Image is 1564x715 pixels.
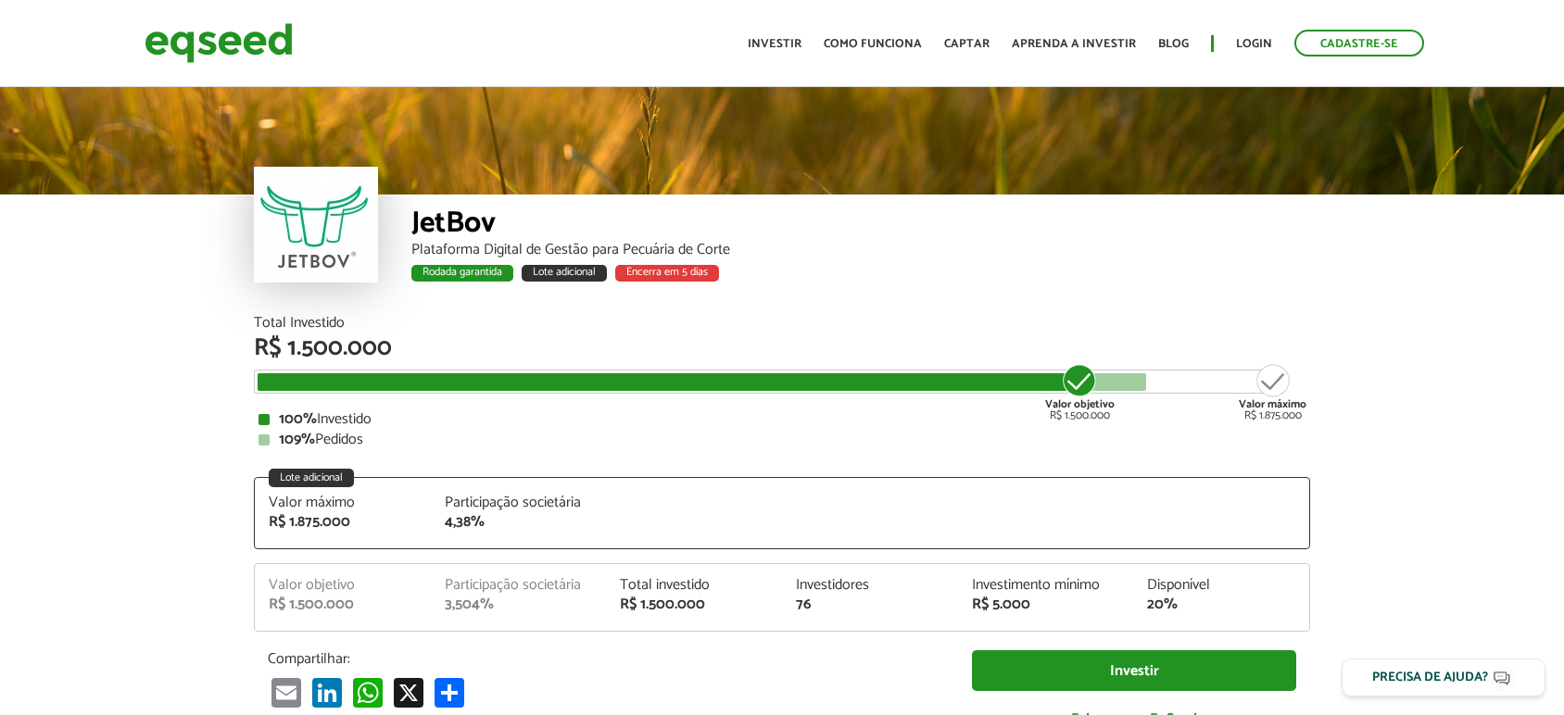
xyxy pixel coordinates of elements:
[1147,578,1295,593] div: Disponível
[445,597,593,612] div: 3,504%
[1045,362,1115,421] div: R$ 1.500.000
[269,597,417,612] div: R$ 1.500.000
[1158,38,1189,50] a: Blog
[796,597,944,612] div: 76
[445,578,593,593] div: Participação societária
[620,597,768,612] div: R$ 1.500.000
[522,265,607,282] div: Lote adicional
[1294,30,1424,56] a: Cadastre-se
[268,677,305,708] a: Email
[1236,38,1272,50] a: Login
[411,265,513,282] div: Rodada garantida
[615,265,719,282] div: Encerra em 5 dias
[1045,395,1115,413] strong: Valor objetivo
[411,243,1310,257] div: Plataforma Digital de Gestão para Pecuária de Corte
[268,650,944,668] p: Compartilhar:
[269,515,417,530] div: R$ 1.875.000
[445,495,593,510] div: Participação societária
[269,469,354,487] div: Lote adicional
[796,578,944,593] div: Investidores
[1012,38,1136,50] a: Aprenda a investir
[269,578,417,593] div: Valor objetivo
[279,407,317,432] strong: 100%
[824,38,922,50] a: Como funciona
[445,515,593,530] div: 4,38%
[431,677,468,708] a: Compartilhar
[145,19,293,68] img: EqSeed
[259,412,1305,427] div: Investido
[972,650,1296,692] a: Investir
[254,336,1310,360] div: R$ 1.500.000
[1239,395,1306,413] strong: Valor máximo
[1239,362,1306,421] div: R$ 1.875.000
[279,427,315,452] strong: 109%
[944,38,990,50] a: Captar
[309,677,346,708] a: LinkedIn
[269,495,417,510] div: Valor máximo
[620,578,768,593] div: Total investido
[254,316,1310,331] div: Total Investido
[972,578,1120,593] div: Investimento mínimo
[259,433,1305,447] div: Pedidos
[390,677,427,708] a: X
[411,208,1310,243] div: JetBov
[349,677,386,708] a: WhatsApp
[748,38,801,50] a: Investir
[1147,597,1295,612] div: 20%
[972,597,1120,612] div: R$ 5.000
